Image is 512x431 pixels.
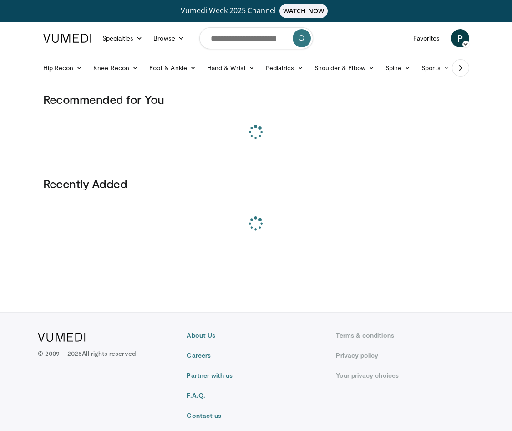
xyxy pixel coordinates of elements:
[187,371,325,380] a: Partner with us
[279,4,328,18] span: WATCH NOW
[451,29,469,47] a: P
[88,59,144,77] a: Knee Recon
[38,333,86,342] img: VuMedi Logo
[97,29,148,47] a: Specialties
[336,331,474,340] a: Terms & conditions
[260,59,309,77] a: Pediatrics
[187,351,325,360] a: Careers
[38,349,136,358] p: © 2009 – 2025
[336,351,474,360] a: Privacy policy
[187,411,325,420] a: Contact us
[38,4,475,18] a: Vumedi Week 2025 ChannelWATCH NOW
[408,29,446,47] a: Favorites
[43,176,469,191] h3: Recently Added
[380,59,416,77] a: Spine
[336,371,474,380] a: Your privacy choices
[202,59,260,77] a: Hand & Wrist
[43,92,469,107] h3: Recommended for You
[38,59,88,77] a: Hip Recon
[82,349,135,357] span: All rights reserved
[144,59,202,77] a: Foot & Ankle
[43,34,91,43] img: VuMedi Logo
[187,391,325,400] a: F.A.Q.
[309,59,380,77] a: Shoulder & Elbow
[187,331,325,340] a: About Us
[148,29,190,47] a: Browse
[416,59,455,77] a: Sports
[199,27,313,49] input: Search topics, interventions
